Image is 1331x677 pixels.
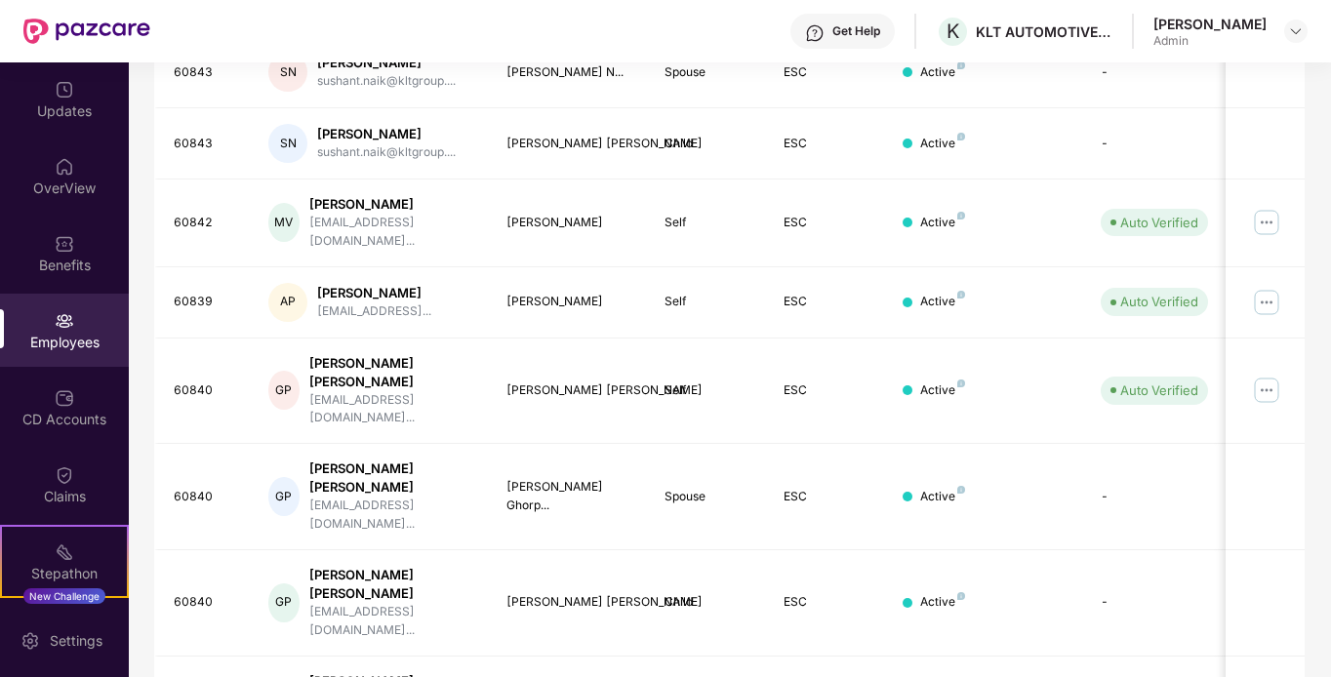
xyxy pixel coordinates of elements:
[957,379,965,387] img: svg+xml;base64,PHN2ZyB4bWxucz0iaHR0cDovL3d3dy53My5vcmcvMjAwMC9zdmciIHdpZHRoPSI4IiBoZWlnaHQ9IjgiIH...
[174,214,238,232] div: 60842
[506,478,634,515] div: [PERSON_NAME] Ghorp...
[55,388,74,408] img: svg+xml;base64,PHN2ZyBpZD0iQ0RfQWNjb3VudHMiIGRhdGEtbmFtZT0iQ0QgQWNjb3VudHMiIHhtbG5zPSJodHRwOi8vd3...
[309,214,475,251] div: [EMAIL_ADDRESS][DOMAIN_NAME]...
[1085,550,1224,657] td: -
[2,564,127,583] div: Stepathon
[957,592,965,600] img: svg+xml;base64,PHN2ZyB4bWxucz0iaHR0cDovL3d3dy53My5vcmcvMjAwMC9zdmciIHdpZHRoPSI4IiBoZWlnaHQ9IjgiIH...
[665,135,752,153] div: Child
[309,459,475,497] div: [PERSON_NAME] [PERSON_NAME]
[268,124,307,163] div: SN
[23,19,150,44] img: New Pazcare Logo
[55,234,74,254] img: svg+xml;base64,PHN2ZyBpZD0iQmVuZWZpdHMiIHhtbG5zPSJodHRwOi8vd3d3LnczLm9yZy8yMDAwL3N2ZyIgd2lkdGg9Ij...
[174,63,238,82] div: 60843
[957,212,965,219] img: svg+xml;base64,PHN2ZyB4bWxucz0iaHR0cDovL3d3dy53My5vcmcvMjAwMC9zdmciIHdpZHRoPSI4IiBoZWlnaHQ9IjgiIH...
[1251,375,1282,406] img: manageButton
[309,497,475,534] div: [EMAIL_ADDRESS][DOMAIN_NAME]...
[832,23,880,39] div: Get Help
[174,135,238,153] div: 60843
[784,593,871,612] div: ESC
[317,72,456,91] div: sushant.naik@kltgroup....
[1120,292,1198,311] div: Auto Verified
[1153,15,1267,33] div: [PERSON_NAME]
[920,135,965,153] div: Active
[268,477,299,516] div: GP
[920,214,965,232] div: Active
[309,195,475,214] div: [PERSON_NAME]
[506,63,634,82] div: [PERSON_NAME] N...
[317,125,456,143] div: [PERSON_NAME]
[506,593,634,612] div: [PERSON_NAME] [PERSON_NAME]
[174,293,238,311] div: 60839
[920,293,965,311] div: Active
[976,22,1112,41] div: KLT AUTOMOTIVE AND TUBULAR PRODUCTS LTD
[55,542,74,562] img: svg+xml;base64,PHN2ZyB4bWxucz0iaHR0cDovL3d3dy53My5vcmcvMjAwMC9zdmciIHdpZHRoPSIyMSIgaGVpZ2h0PSIyMC...
[784,381,871,400] div: ESC
[268,53,307,92] div: SN
[784,488,871,506] div: ESC
[784,135,871,153] div: ESC
[1153,33,1267,49] div: Admin
[1251,287,1282,318] img: manageButton
[1120,213,1198,232] div: Auto Verified
[309,566,475,603] div: [PERSON_NAME] [PERSON_NAME]
[506,381,634,400] div: [PERSON_NAME] [PERSON_NAME]
[665,381,752,400] div: Self
[174,381,238,400] div: 60840
[317,284,431,302] div: [PERSON_NAME]
[957,61,965,69] img: svg+xml;base64,PHN2ZyB4bWxucz0iaHR0cDovL3d3dy53My5vcmcvMjAwMC9zdmciIHdpZHRoPSI4IiBoZWlnaHQ9IjgiIH...
[506,293,634,311] div: [PERSON_NAME]
[784,214,871,232] div: ESC
[268,283,307,322] div: AP
[55,311,74,331] img: svg+xml;base64,PHN2ZyBpZD0iRW1wbG95ZWVzIiB4bWxucz0iaHR0cDovL3d3dy53My5vcmcvMjAwMC9zdmciIHdpZHRoPS...
[805,23,825,43] img: svg+xml;base64,PHN2ZyBpZD0iSGVscC0zMngzMiIgeG1sbnM9Imh0dHA6Ly93d3cudzMub3JnLzIwMDAvc3ZnIiB3aWR0aD...
[784,63,871,82] div: ESC
[957,133,965,140] img: svg+xml;base64,PHN2ZyB4bWxucz0iaHR0cDovL3d3dy53My5vcmcvMjAwMC9zdmciIHdpZHRoPSI4IiBoZWlnaHQ9IjgiIH...
[55,465,74,485] img: svg+xml;base64,PHN2ZyBpZD0iQ2xhaW0iIHhtbG5zPSJodHRwOi8vd3d3LnczLm9yZy8yMDAwL3N2ZyIgd2lkdGg9IjIwIi...
[506,135,634,153] div: [PERSON_NAME] [PERSON_NAME]
[20,631,40,651] img: svg+xml;base64,PHN2ZyBpZD0iU2V0dGluZy0yMHgyMCIgeG1sbnM9Imh0dHA6Ly93d3cudzMub3JnLzIwMDAvc3ZnIiB3aW...
[665,293,752,311] div: Self
[174,593,238,612] div: 60840
[1085,108,1224,179] td: -
[55,157,74,177] img: svg+xml;base64,PHN2ZyBpZD0iSG9tZSIgeG1sbnM9Imh0dHA6Ly93d3cudzMub3JnLzIwMDAvc3ZnIiB3aWR0aD0iMjAiIG...
[957,291,965,299] img: svg+xml;base64,PHN2ZyB4bWxucz0iaHR0cDovL3d3dy53My5vcmcvMjAwMC9zdmciIHdpZHRoPSI4IiBoZWlnaHQ9IjgiIH...
[317,54,456,72] div: [PERSON_NAME]
[665,63,752,82] div: Spouse
[268,203,300,242] div: MV
[1085,444,1224,550] td: -
[309,354,475,391] div: [PERSON_NAME] [PERSON_NAME]
[317,302,431,321] div: [EMAIL_ADDRESS]...
[1288,23,1304,39] img: svg+xml;base64,PHN2ZyBpZD0iRHJvcGRvd24tMzJ4MzIiIHhtbG5zPSJodHRwOi8vd3d3LnczLm9yZy8yMDAwL3N2ZyIgd2...
[920,63,965,82] div: Active
[784,293,871,311] div: ESC
[957,486,965,494] img: svg+xml;base64,PHN2ZyB4bWxucz0iaHR0cDovL3d3dy53My5vcmcvMjAwMC9zdmciIHdpZHRoPSI4IiBoZWlnaHQ9IjgiIH...
[309,391,475,428] div: [EMAIL_ADDRESS][DOMAIN_NAME]...
[665,488,752,506] div: Spouse
[665,593,752,612] div: Child
[174,488,238,506] div: 60840
[1085,37,1224,108] td: -
[920,593,965,612] div: Active
[44,631,108,651] div: Settings
[947,20,959,43] span: K
[506,214,634,232] div: [PERSON_NAME]
[317,143,456,162] div: sushant.naik@kltgroup....
[23,588,105,604] div: New Challenge
[920,488,965,506] div: Active
[55,80,74,100] img: svg+xml;base64,PHN2ZyBpZD0iVXBkYXRlZCIgeG1sbnM9Imh0dHA6Ly93d3cudzMub3JnLzIwMDAvc3ZnIiB3aWR0aD0iMj...
[1251,207,1282,238] img: manageButton
[1120,380,1198,400] div: Auto Verified
[920,381,965,400] div: Active
[665,214,752,232] div: Self
[268,371,299,410] div: GP
[268,583,299,622] div: GP
[309,603,475,640] div: [EMAIL_ADDRESS][DOMAIN_NAME]...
